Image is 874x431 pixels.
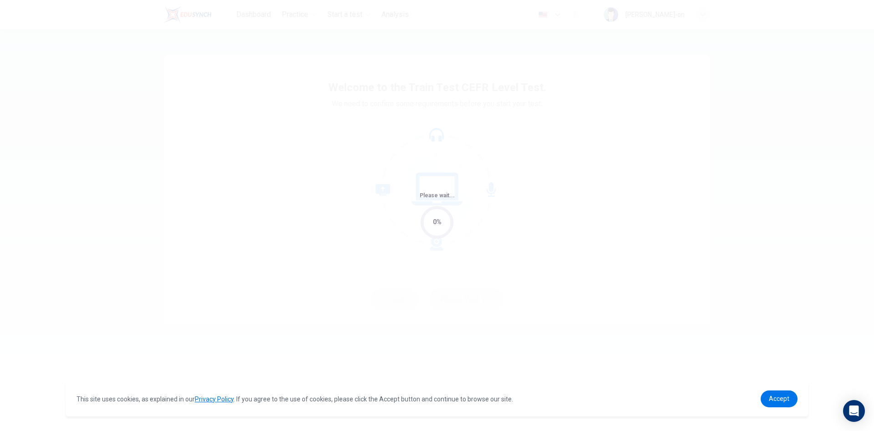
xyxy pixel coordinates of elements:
[195,395,234,403] a: Privacy Policy
[420,192,455,199] span: Please wait...
[433,217,442,227] div: 0%
[66,381,808,416] div: cookieconsent
[843,400,865,422] div: Open Intercom Messenger
[761,390,798,407] a: dismiss cookie message
[76,395,513,403] span: This site uses cookies, as explained in our . If you agree to the use of cookies, please click th...
[769,395,789,402] span: Accept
